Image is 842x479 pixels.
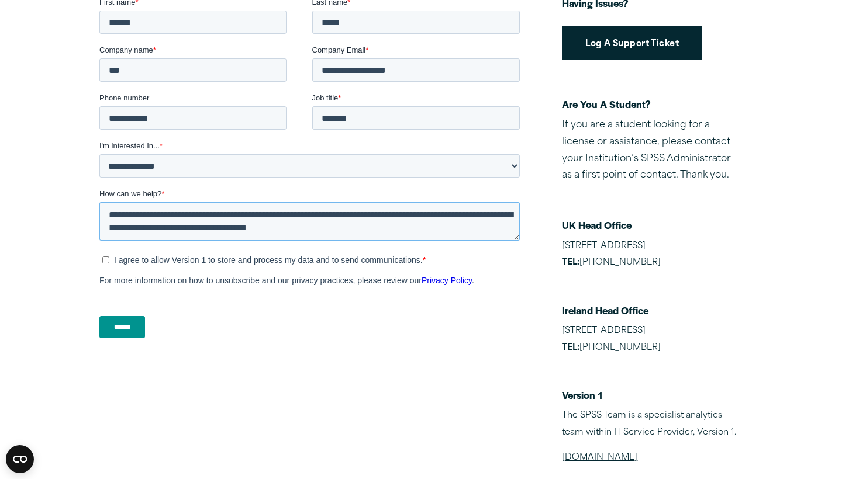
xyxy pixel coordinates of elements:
p: [STREET_ADDRESS] [PHONE_NUMBER] [562,238,743,272]
strong: Are You A Student? [562,97,651,111]
a: Privacy Policy [322,279,372,289]
span: Job title [213,97,239,106]
h3: Version 1 [562,388,743,402]
a: [DOMAIN_NAME] [562,453,637,462]
span: Last name [213,1,249,10]
h3: Ireland Head Office [562,304,743,317]
h3: UK Head Office [562,218,743,232]
input: I agree to allow Version 1 to store and process my data and to send communications.* [3,260,10,267]
button: Open CMP widget [6,445,34,473]
strong: TEL: [562,343,579,352]
p: [STREET_ADDRESS] [PHONE_NUMBER] [562,323,743,357]
strong: TEL: [562,258,579,267]
p: If you are a student looking for a license or assistance, please contact your Institution’s SPSS ... [562,117,743,184]
p: The SPSS Team is a specialist analytics team within IT Service Provider, Version 1. [562,408,743,442]
a: Log A Support Ticket [562,26,702,60]
p: I agree to allow Version 1 to store and process my data and to send communications. [15,259,323,268]
span: Company Email [213,49,267,58]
